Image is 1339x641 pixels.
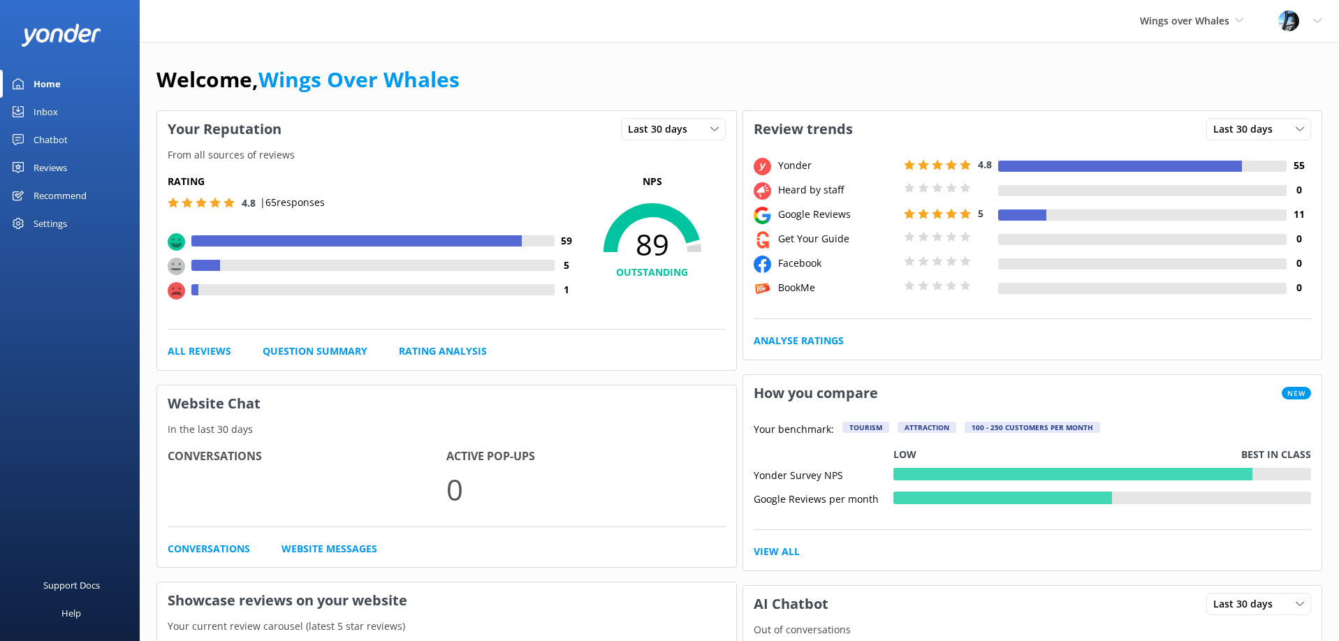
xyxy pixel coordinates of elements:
span: 89 [579,227,726,262]
p: From all sources of reviews [157,147,736,163]
div: Google Reviews per month [754,492,893,504]
h4: 0 [1287,182,1311,198]
a: Rating Analysis [399,344,487,359]
h4: 5 [555,258,579,273]
div: Reviews [34,154,67,182]
h3: Showcase reviews on your website [157,582,736,619]
h4: OUTSTANDING [579,265,726,280]
h4: 0 [1287,256,1311,271]
p: 0 [446,466,725,513]
h4: 1 [555,282,579,297]
h4: Active Pop-ups [446,448,725,466]
div: Inbox [34,98,58,126]
a: Conversations [168,541,250,557]
h4: 11 [1287,207,1311,222]
div: Recommend [34,182,87,209]
a: Website Messages [281,541,377,557]
div: Yonder [775,158,900,173]
a: All Reviews [168,344,231,359]
span: Last 30 days [1213,596,1281,612]
p: Best in class [1241,447,1311,462]
span: Last 30 days [628,121,696,137]
span: New [1282,387,1311,399]
div: BookMe [775,280,900,295]
h1: Welcome, [156,63,460,96]
div: Tourism [842,422,889,433]
a: Question Summary [263,344,367,359]
span: 4.8 [242,196,256,209]
h4: Conversations [168,448,446,466]
div: Heard by staff [775,182,900,198]
h4: 55 [1287,158,1311,173]
p: NPS [579,174,726,189]
p: | 65 responses [260,195,325,210]
span: 4.8 [978,158,992,171]
img: 145-1635463833.jpg [1278,10,1299,31]
div: Settings [34,209,67,237]
a: Wings Over Whales [258,65,460,94]
div: 100 - 250 customers per month [965,422,1100,433]
p: Out of conversations [743,622,1322,638]
div: Facebook [775,256,900,271]
div: Chatbot [34,126,68,154]
span: Wings over Whales [1140,14,1229,27]
div: Attraction [898,422,956,433]
h3: Review trends [743,111,863,147]
h3: AI Chatbot [743,586,839,622]
h3: How you compare [743,375,888,411]
p: Your benchmark: [754,422,834,439]
div: Home [34,70,61,98]
span: Last 30 days [1213,121,1281,137]
span: 5 [978,207,983,220]
h4: 0 [1287,280,1311,295]
p: Low [893,447,916,462]
div: Yonder Survey NPS [754,468,893,480]
h3: Your Reputation [157,111,292,147]
h3: Website Chat [157,385,736,422]
div: Help [61,599,81,627]
h5: Rating [168,174,579,189]
div: Google Reviews [775,207,900,222]
div: Support Docs [43,571,100,599]
p: Your current review carousel (latest 5 star reviews) [157,619,736,634]
a: View All [754,544,800,559]
img: yonder-white-logo.png [21,24,101,47]
p: In the last 30 days [157,422,736,437]
h4: 59 [555,233,579,249]
div: Get Your Guide [775,231,900,246]
h4: 0 [1287,231,1311,246]
a: Analyse Ratings [754,333,844,348]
